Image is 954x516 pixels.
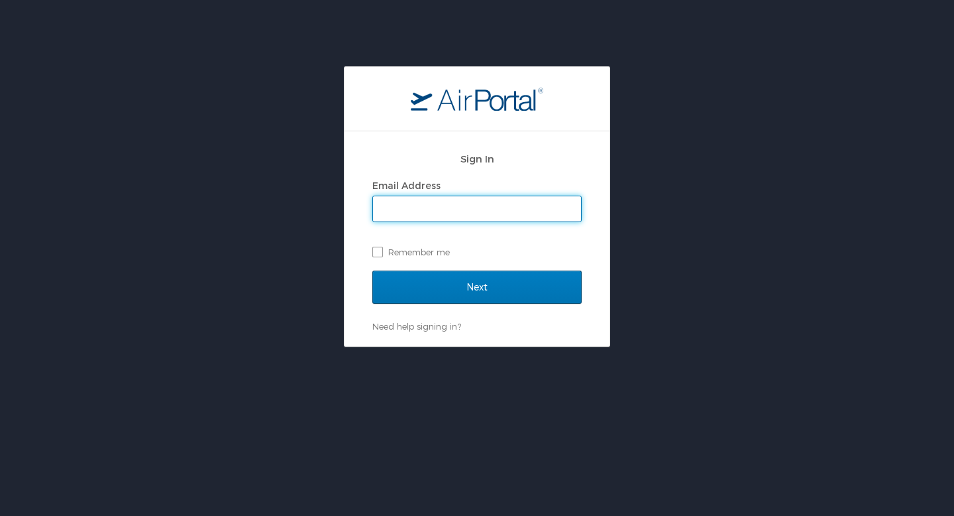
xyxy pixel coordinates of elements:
a: Need help signing in? [372,321,461,332]
label: Remember me [372,242,582,262]
h2: Sign In [372,151,582,166]
input: Next [372,271,582,304]
img: logo [411,87,543,111]
label: Email Address [372,180,441,191]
